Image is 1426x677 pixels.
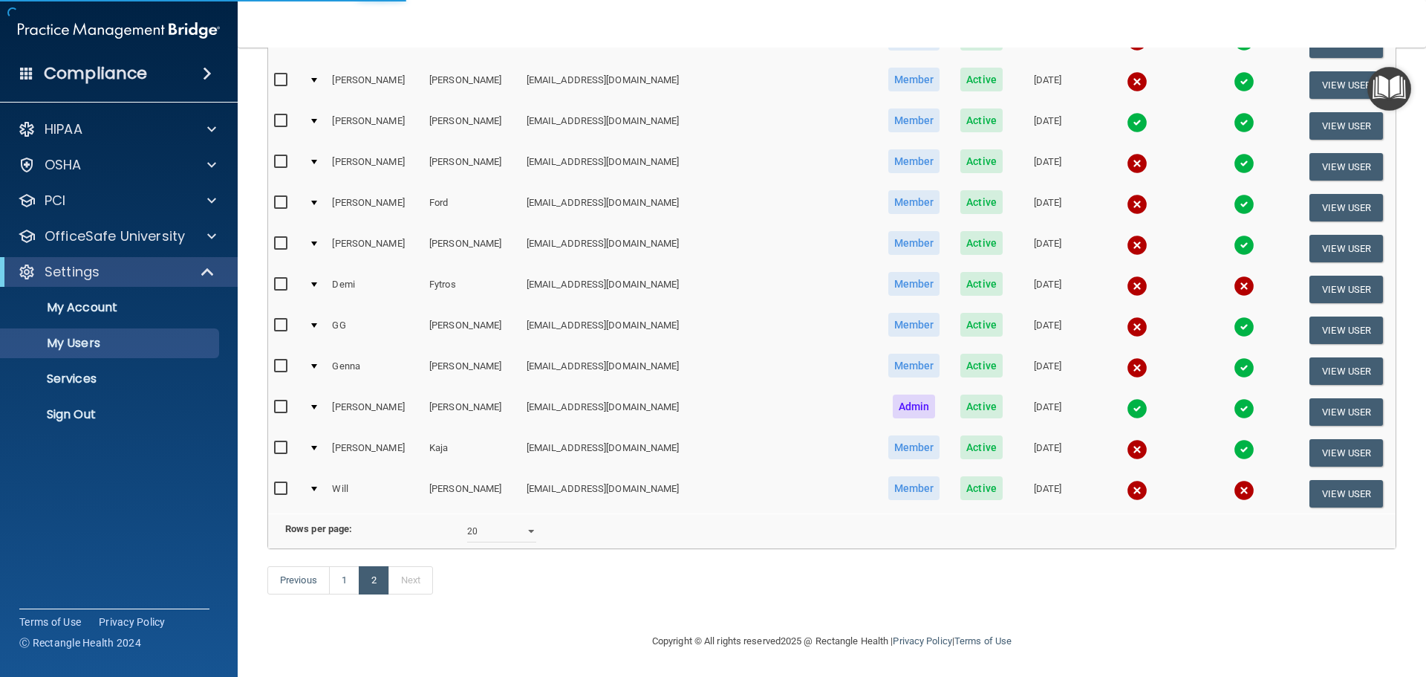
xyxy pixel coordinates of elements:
[423,473,521,514] td: [PERSON_NAME]
[1309,357,1383,385] button: View User
[1309,112,1383,140] button: View User
[1127,439,1147,460] img: cross.ca9f0e7f.svg
[10,372,212,386] p: Services
[888,313,940,337] span: Member
[1309,194,1383,221] button: View User
[1309,153,1383,181] button: View User
[888,190,940,214] span: Member
[1127,317,1147,337] img: cross.ca9f0e7f.svg
[1012,392,1083,433] td: [DATE]
[1234,480,1254,501] img: cross.ca9f0e7f.svg
[10,336,212,351] p: My Users
[423,65,521,106] td: [PERSON_NAME]
[960,108,1003,132] span: Active
[388,566,433,595] a: Next
[1012,228,1083,269] td: [DATE]
[423,310,521,351] td: [PERSON_NAME]
[267,566,330,595] a: Previous
[326,351,423,392] td: Genna
[1127,357,1147,378] img: cross.ca9f0e7f.svg
[326,269,423,310] td: Demi
[960,395,1003,418] span: Active
[1012,433,1083,473] td: [DATE]
[893,395,936,418] span: Admin
[960,190,1003,214] span: Active
[423,392,521,433] td: [PERSON_NAME]
[10,300,212,315] p: My Account
[1012,187,1083,228] td: [DATE]
[521,228,877,269] td: [EMAIL_ADDRESS][DOMAIN_NAME]
[954,635,1012,647] a: Terms of Use
[1234,317,1254,337] img: tick.e7d51cea.svg
[329,566,359,595] a: 1
[1012,146,1083,187] td: [DATE]
[521,351,877,392] td: [EMAIL_ADDRESS][DOMAIN_NAME]
[1012,65,1083,106] td: [DATE]
[1309,398,1383,426] button: View User
[1309,480,1383,508] button: View User
[1234,71,1254,92] img: tick.e7d51cea.svg
[521,392,877,433] td: [EMAIL_ADDRESS][DOMAIN_NAME]
[423,146,521,187] td: [PERSON_NAME]
[19,615,81,629] a: Terms of Use
[326,473,423,514] td: Will
[521,433,877,473] td: [EMAIL_ADDRESS][DOMAIN_NAME]
[1127,480,1147,501] img: cross.ca9f0e7f.svg
[423,351,521,392] td: [PERSON_NAME]
[1127,153,1147,174] img: cross.ca9f0e7f.svg
[18,120,216,138] a: HIPAA
[45,120,82,138] p: HIPAA
[893,635,951,647] a: Privacy Policy
[521,146,877,187] td: [EMAIL_ADDRESS][DOMAIN_NAME]
[1309,71,1383,99] button: View User
[1309,317,1383,344] button: View User
[1234,112,1254,133] img: tick.e7d51cea.svg
[1127,398,1147,419] img: tick.e7d51cea.svg
[45,227,185,245] p: OfficeSafe University
[326,228,423,269] td: [PERSON_NAME]
[1234,398,1254,419] img: tick.e7d51cea.svg
[960,231,1003,255] span: Active
[960,354,1003,378] span: Active
[1234,439,1254,460] img: tick.e7d51cea.svg
[888,108,940,132] span: Member
[1234,276,1254,297] img: cross.ca9f0e7f.svg
[888,435,940,459] span: Member
[960,149,1003,173] span: Active
[45,192,65,210] p: PCI
[326,433,423,473] td: [PERSON_NAME]
[960,476,1003,500] span: Active
[18,16,220,45] img: PMB logo
[960,313,1003,337] span: Active
[10,407,212,422] p: Sign Out
[888,231,940,255] span: Member
[1234,235,1254,256] img: tick.e7d51cea.svg
[1012,310,1083,351] td: [DATE]
[888,272,940,296] span: Member
[18,192,216,210] a: PCI
[1309,439,1383,467] button: View User
[521,310,877,351] td: [EMAIL_ADDRESS][DOMAIN_NAME]
[1367,67,1411,111] button: Open Resource Center
[44,63,147,84] h4: Compliance
[423,433,521,473] td: Kaja
[19,635,141,650] span: Ⓒ Rectangle Health 2024
[1012,269,1083,310] td: [DATE]
[888,354,940,378] span: Member
[960,435,1003,459] span: Active
[423,106,521,146] td: [PERSON_NAME]
[326,65,423,106] td: [PERSON_NAME]
[1309,276,1383,303] button: View User
[1234,153,1254,174] img: tick.e7d51cea.svg
[888,68,940,91] span: Member
[561,618,1103,665] div: Copyright © All rights reserved 2025 @ Rectangle Health | |
[99,615,166,629] a: Privacy Policy
[1127,276,1147,297] img: cross.ca9f0e7f.svg
[1012,473,1083,514] td: [DATE]
[285,523,352,534] b: Rows per page:
[45,156,82,174] p: OSHA
[888,476,940,500] span: Member
[45,263,100,281] p: Settings
[423,228,521,269] td: [PERSON_NAME]
[1127,112,1147,133] img: tick.e7d51cea.svg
